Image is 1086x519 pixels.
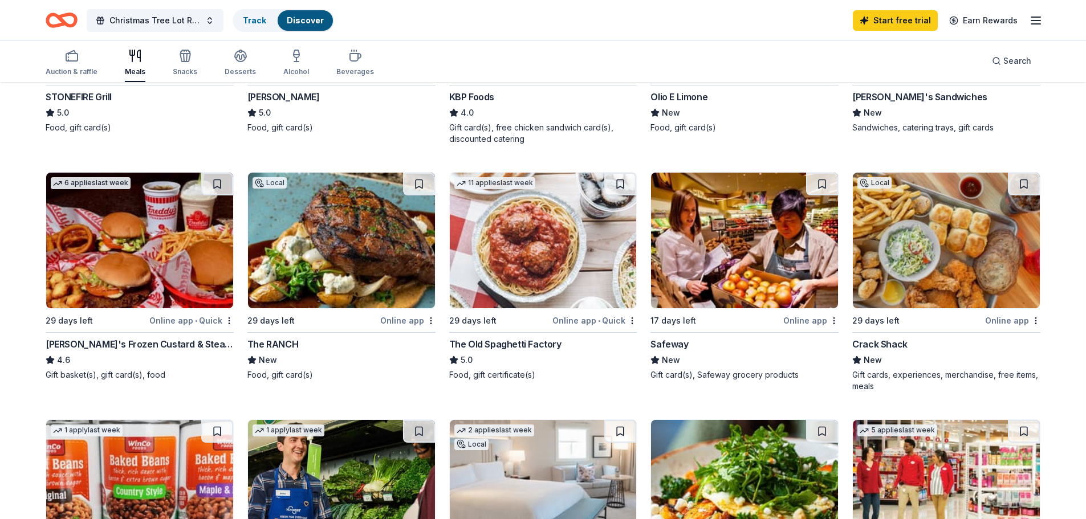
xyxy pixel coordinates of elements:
div: Desserts [225,67,256,76]
div: The RANCH [247,337,298,351]
span: New [864,106,882,120]
img: Image for Freddy's Frozen Custard & Steakburgers [46,173,233,308]
div: The Old Spaghetti Factory [449,337,562,351]
a: Earn Rewards [942,10,1024,31]
div: 6 applies last week [51,177,131,189]
span: 5.0 [57,106,69,120]
div: Online app Quick [552,313,637,328]
div: Crack Shack [852,337,908,351]
div: Sandwiches, catering trays, gift cards [852,122,1040,133]
div: Food, gift card(s) [46,122,234,133]
div: Alcohol [283,67,309,76]
span: 5.0 [259,106,271,120]
a: Image for The Old Spaghetti Factory11 applieslast week29 days leftOnline app•QuickThe Old Spaghet... [449,172,637,381]
a: Image for Freddy's Frozen Custard & Steakburgers6 applieslast week29 days leftOnline app•Quick[PE... [46,172,234,381]
div: Online app [380,313,436,328]
button: Auction & raffle [46,44,97,82]
img: Image for Crack Shack [853,173,1040,308]
a: Home [46,7,78,34]
span: Christmas Tree Lot Raffle [109,14,201,27]
button: Desserts [225,44,256,82]
img: Image for The RANCH [248,173,435,308]
button: Snacks [173,44,197,82]
div: Online app [783,313,839,328]
div: Olio E Limone [650,90,707,104]
span: 4.6 [57,353,70,367]
div: 29 days left [247,314,295,328]
div: Meals [125,67,145,76]
img: Image for Safeway [651,173,838,308]
button: TrackDiscover [233,9,334,32]
div: Food, gift card(s) [650,122,839,133]
div: 1 apply last week [51,424,123,436]
a: Track [243,15,266,25]
button: Alcohol [283,44,309,82]
div: Beverages [336,67,374,76]
div: 29 days left [449,314,497,328]
div: 1 apply last week [253,424,324,436]
button: Meals [125,44,145,82]
div: Snacks [173,67,197,76]
div: Gift card(s), Safeway grocery products [650,369,839,381]
div: Local [454,439,489,450]
div: Gift cards, experiences, merchandise, free items, meals [852,369,1040,392]
div: Online app Quick [149,313,234,328]
button: Beverages [336,44,374,82]
div: Safeway [650,337,688,351]
div: STONEFIRE Grill [46,90,112,104]
div: 29 days left [46,314,93,328]
div: [PERSON_NAME]'s Sandwiches [852,90,987,104]
span: New [662,106,680,120]
span: • [598,316,600,325]
span: New [259,353,277,367]
div: Auction & raffle [46,67,97,76]
img: Image for The Old Spaghetti Factory [450,173,637,308]
a: Image for Safeway17 days leftOnline appSafewayNewGift card(s), Safeway grocery products [650,172,839,381]
a: Start free trial [853,10,938,31]
span: 4.0 [461,106,474,120]
div: 5 applies last week [857,424,937,436]
div: 29 days left [852,314,900,328]
button: Christmas Tree Lot Raffle [87,9,223,32]
div: 17 days left [650,314,696,328]
a: Image for The RANCHLocal29 days leftOnline appThe RANCHNewFood, gift card(s) [247,172,436,381]
div: Food, gift card(s) [247,369,436,381]
div: 11 applies last week [454,177,535,189]
div: Food, gift certificate(s) [449,369,637,381]
span: Search [1003,54,1031,68]
div: [PERSON_NAME] [247,90,320,104]
div: Gift basket(s), gift card(s), food [46,369,234,381]
span: 5.0 [461,353,473,367]
div: Local [253,177,287,189]
div: 2 applies last week [454,424,534,436]
div: KBP Foods [449,90,494,104]
div: Food, gift card(s) [247,122,436,133]
button: Search [983,50,1040,72]
div: Online app [985,313,1040,328]
div: [PERSON_NAME]'s Frozen Custard & Steakburgers [46,337,234,351]
div: Gift card(s), free chicken sandwich card(s), discounted catering [449,122,637,145]
span: New [864,353,882,367]
div: Local [857,177,892,189]
a: Discover [287,15,324,25]
span: New [662,353,680,367]
span: • [195,316,197,325]
a: Image for Crack Shack Local29 days leftOnline appCrack ShackNewGift cards, experiences, merchandi... [852,172,1040,392]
